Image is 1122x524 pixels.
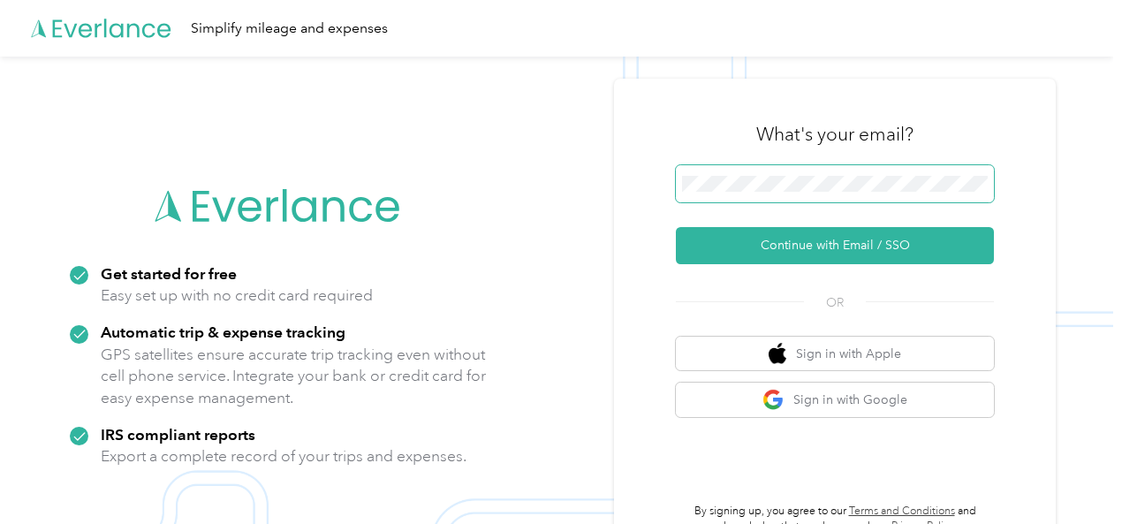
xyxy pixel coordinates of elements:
[191,18,388,40] div: Simplify mileage and expenses
[101,344,487,409] p: GPS satellites ensure accurate trip tracking even without cell phone service. Integrate your bank...
[804,293,866,312] span: OR
[676,337,994,371] button: apple logoSign in with Apple
[101,445,466,467] p: Export a complete record of your trips and expenses.
[676,383,994,417] button: google logoSign in with Google
[769,343,786,365] img: apple logo
[849,505,955,518] a: Terms and Conditions
[101,425,255,444] strong: IRS compliant reports
[756,122,914,147] h3: What's your email?
[101,285,373,307] p: Easy set up with no credit card required
[676,227,994,264] button: Continue with Email / SSO
[762,389,785,411] img: google logo
[101,323,345,341] strong: Automatic trip & expense tracking
[101,264,237,283] strong: Get started for free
